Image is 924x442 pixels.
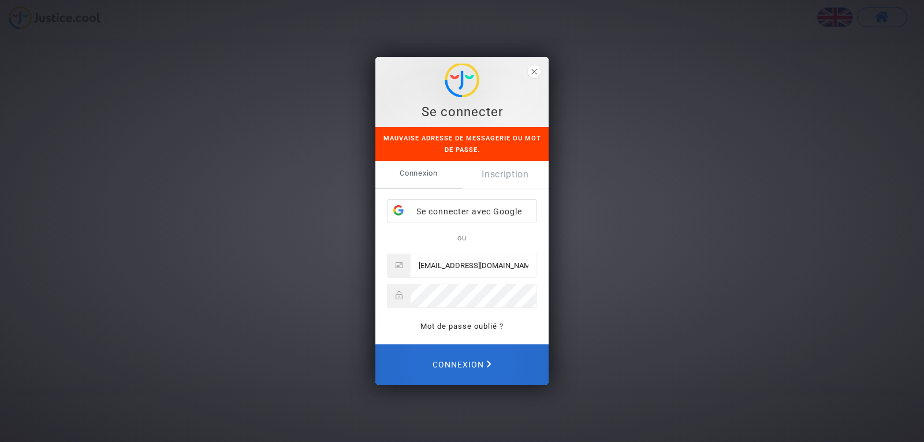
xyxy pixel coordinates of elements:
[383,135,541,154] span: Mauvaise adresse de messagerie ou mot de passe.
[382,103,542,121] div: Se connecter
[420,322,504,330] a: Mot de passe oublié ?
[375,344,549,385] button: Connexion
[375,161,462,185] span: Connexion
[462,161,549,188] a: Inscription
[388,200,536,223] div: Se connecter avec Google
[433,352,491,377] span: Connexion
[411,254,536,277] input: Email
[528,65,541,78] span: close
[457,233,467,242] span: ou
[411,284,536,307] input: Password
